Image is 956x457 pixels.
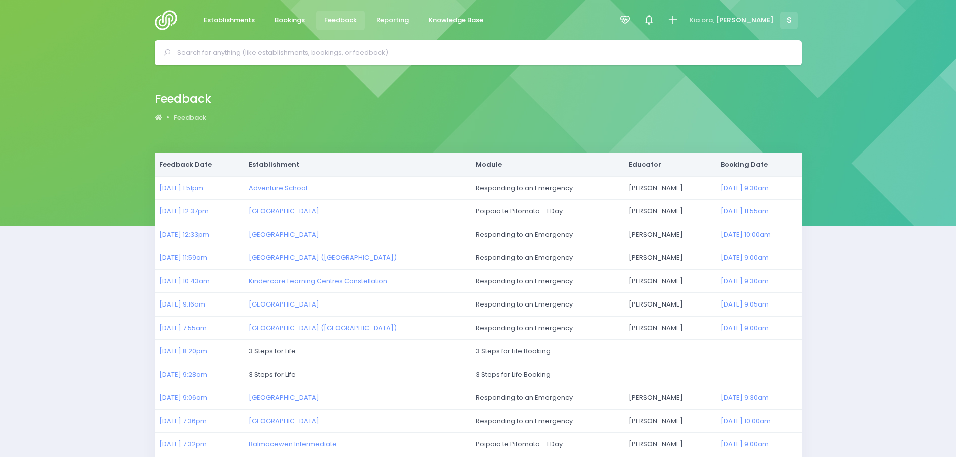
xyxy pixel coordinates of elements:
td: 3 Steps for Life Booking [471,340,802,363]
a: [GEOGRAPHIC_DATA] [249,416,319,426]
a: Adventure School [249,183,307,193]
a: Balmacewen Intermediate [249,439,337,449]
td: Responding to an Emergency [471,409,624,433]
span: Bookings [275,15,305,25]
a: [DATE] 11:55am [721,206,769,216]
td: [PERSON_NAME] [624,246,716,270]
td: Responding to an Emergency [471,246,624,270]
th: Booking Date [716,153,802,176]
td: [PERSON_NAME] [624,176,716,200]
td: Responding to an Emergency [471,176,624,200]
td: [PERSON_NAME] [624,316,716,340]
a: Reporting [368,11,418,30]
span: Establishments [204,15,255,25]
span: 3 Steps for Life [249,346,296,356]
a: [DATE] 10:00am [721,416,771,426]
th: Module [471,153,624,176]
td: [PERSON_NAME] [624,433,716,456]
td: Responding to an Emergency [471,386,624,410]
a: [GEOGRAPHIC_DATA] ([GEOGRAPHIC_DATA]) [249,323,397,333]
td: [PERSON_NAME] [624,269,716,293]
td: Responding to an Emergency [471,293,624,317]
a: [DATE] 9:30am [721,183,769,193]
a: [GEOGRAPHIC_DATA] ([GEOGRAPHIC_DATA]) [249,253,397,262]
td: [PERSON_NAME] [624,409,716,433]
span: S [780,12,798,29]
a: [GEOGRAPHIC_DATA] [249,299,319,309]
a: [DATE] 9:00am [721,253,769,262]
td: Responding to an Emergency [471,223,624,246]
a: [GEOGRAPHIC_DATA] [249,393,319,402]
a: [DATE] 9:00am [721,439,769,449]
td: 3 Steps for Life Booking [471,363,802,386]
h2: Feedback [155,92,211,106]
a: [DATE] 9:28am [159,370,207,379]
td: [PERSON_NAME] [624,223,716,246]
a: [DATE] 9:30am [721,393,769,402]
a: [DATE] 7:55am [159,323,207,333]
a: [DATE] 11:59am [159,253,207,262]
a: [DATE] 9:16am [159,299,205,309]
a: [DATE] 8:20pm [159,346,207,356]
a: [GEOGRAPHIC_DATA] [249,230,319,239]
a: Establishments [196,11,263,30]
td: Poipoia te Pitomata - 1 Day [471,433,624,456]
a: Kindercare Learning Centres Constellation [249,276,387,286]
span: 3 Steps for Life [249,370,296,379]
a: [DATE] 9:30am [721,276,769,286]
td: [PERSON_NAME] [624,293,716,317]
a: [DATE] 10:00am [721,230,771,239]
th: Educator [624,153,716,176]
a: Feedback [316,11,365,30]
a: [DATE] 7:36pm [159,416,207,426]
a: [DATE] 7:32pm [159,439,207,449]
th: Feedback Date [155,153,244,176]
a: [DATE] 9:06am [159,393,207,402]
span: Feedback [324,15,357,25]
td: Poipoia te Pitomata - 1 Day [471,200,624,223]
span: [PERSON_NAME] [716,15,774,25]
span: Reporting [376,15,409,25]
span: Knowledge Base [429,15,483,25]
a: [DATE] 10:43am [159,276,210,286]
a: Bookings [266,11,313,30]
td: Responding to an Emergency [471,316,624,340]
th: Establishment [244,153,471,176]
a: [DATE] 12:37pm [159,206,209,216]
a: [GEOGRAPHIC_DATA] [249,206,319,216]
a: Feedback [174,113,206,123]
img: Logo [155,10,183,30]
td: [PERSON_NAME] [624,200,716,223]
a: [DATE] 9:05am [721,299,769,309]
td: Responding to an Emergency [471,269,624,293]
span: Kia ora, [690,15,714,25]
a: [DATE] 1:51pm [159,183,203,193]
td: [PERSON_NAME] [624,386,716,410]
a: Knowledge Base [421,11,492,30]
input: Search for anything (like establishments, bookings, or feedback) [177,45,788,60]
a: [DATE] 9:00am [721,323,769,333]
a: [DATE] 12:33pm [159,230,209,239]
